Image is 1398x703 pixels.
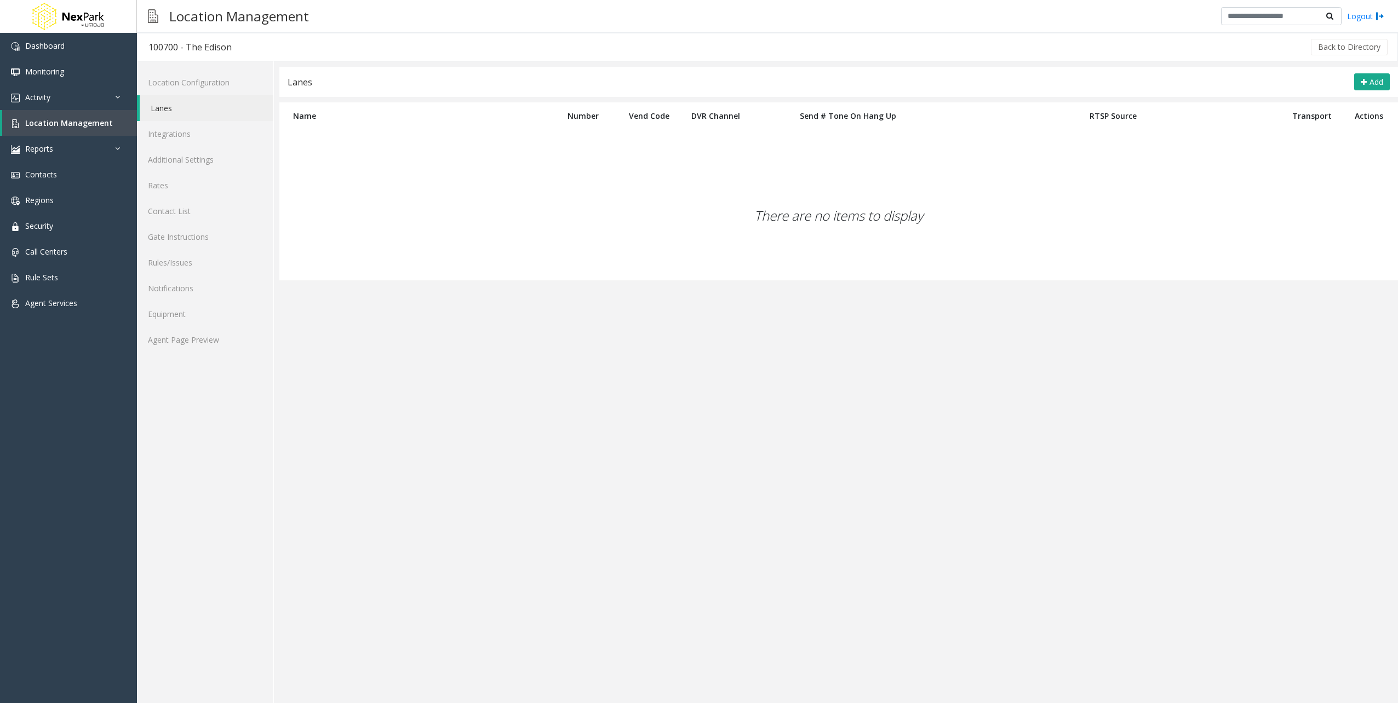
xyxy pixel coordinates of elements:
[11,171,20,180] img: 'icon'
[164,3,314,30] h3: Location Management
[11,299,20,308] img: 'icon'
[25,118,113,128] span: Location Management
[137,301,273,327] a: Equipment
[11,145,20,154] img: 'icon'
[1345,102,1393,129] th: Actions
[550,102,616,129] th: Number
[25,92,50,102] span: Activity
[11,197,20,205] img: 'icon'
[1311,39,1388,55] button: Back to Directory
[25,221,53,231] span: Security
[288,75,312,89] div: Lanes
[25,195,54,205] span: Regions
[1376,10,1384,22] img: logout
[25,143,53,154] span: Reports
[11,68,20,77] img: 'icon'
[137,147,273,172] a: Additional Settings
[137,198,273,224] a: Contact List
[25,169,57,180] span: Contacts
[11,222,20,231] img: 'icon'
[148,3,158,30] img: pageIcon
[25,66,64,77] span: Monitoring
[25,272,58,283] span: Rule Sets
[140,95,273,121] a: Lanes
[11,94,20,102] img: 'icon'
[11,119,20,128] img: 'icon'
[11,248,20,257] img: 'icon'
[137,275,273,301] a: Notifications
[137,172,273,198] a: Rates
[683,102,749,129] th: DVR Channel
[1354,73,1390,91] button: Add
[148,40,232,54] div: 100700 - The Edison
[749,102,948,129] th: Send # Tone On Hang Up
[1279,102,1345,129] th: Transport
[947,102,1279,129] th: RTSP Source
[279,151,1398,280] div: There are no items to display
[1347,10,1384,22] a: Logout
[285,102,550,129] th: Name
[11,42,20,51] img: 'icon'
[137,224,273,250] a: Gate Instructions
[25,246,67,257] span: Call Centers
[2,110,137,136] a: Location Management
[1370,77,1383,87] span: Add
[25,298,77,308] span: Agent Services
[25,41,65,51] span: Dashboard
[137,250,273,275] a: Rules/Issues
[137,327,273,353] a: Agent Page Preview
[616,102,683,129] th: Vend Code
[137,121,273,147] a: Integrations
[137,70,273,95] a: Location Configuration
[11,274,20,283] img: 'icon'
